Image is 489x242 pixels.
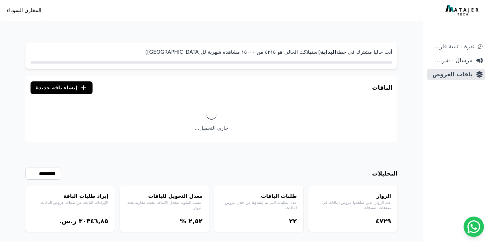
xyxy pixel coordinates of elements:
button: المخازن السوداء [4,4,44,17]
h4: طلبات الباقات [220,192,297,200]
p: الإيرادات الناتجة عن طلبات عروض الباقات [32,200,108,205]
bdi: ٢,٥٢ [189,217,203,225]
p: النسبة المئوية لمعدل الاضافة للسلة مقارنة بعدد الزوار [126,200,203,210]
h4: معدل التحويل للباقات [126,192,203,200]
div: ٤٧٢٩ [315,217,391,225]
div: ٢٢ [220,217,297,225]
bdi: ۳۰۳٤٦,٨٥ [79,217,108,225]
span: % [180,217,186,225]
p: عدد الزوار الذين شاهدوا عروض الباقات في صفحات المنتجات [315,200,391,210]
span: ندرة - تنبية قارب علي النفاذ [430,42,474,51]
span: ر.س. [59,217,76,225]
span: إنشاء باقة جديدة [36,84,77,92]
h3: الباقات [372,83,392,92]
p: عدد الطلبات التي تم إنشاؤها من خلال عروض الباقات [220,200,297,210]
strong: البداية [321,49,336,55]
h4: إيراد طلبات الباقة [32,192,108,200]
span: المخازن السوداء [7,7,41,14]
p: أنت حاليا مشترك في خطة (استهلاكك الحالي هو ٤٢١٥ من ١٥۰۰۰ مشاهدة شهرية لل[GEOGRAPHIC_DATA]) [31,48,392,56]
h3: التحليلات [372,169,397,178]
span: باقات العروض [430,70,472,79]
p: جاري التحميل... [25,124,397,132]
button: إنشاء باقة جديدة [31,81,93,94]
span: مرسال - شريط دعاية [430,56,472,65]
h4: الزوار [315,192,391,200]
img: MatajerTech Logo [445,5,480,16]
